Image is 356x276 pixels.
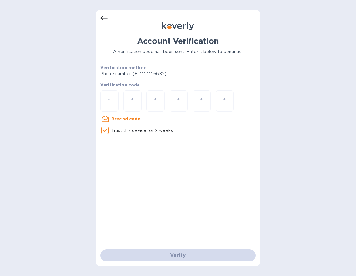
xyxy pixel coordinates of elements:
[100,36,256,46] h1: Account Verification
[100,49,256,55] p: A verification code has been sent. Enter it below to continue.
[100,71,213,77] p: Phone number (+1 *** *** 6682)
[111,116,141,121] u: Resend code
[100,65,147,70] b: Verification method
[100,82,256,88] p: Verification code
[111,127,173,134] p: Trust this device for 2 weeks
